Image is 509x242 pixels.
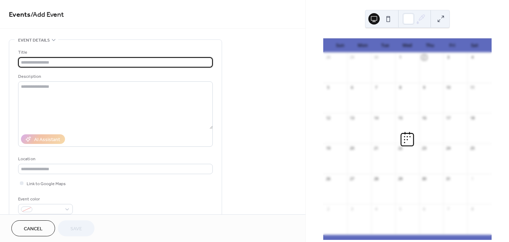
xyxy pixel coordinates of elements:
[422,55,427,60] div: 2
[397,146,403,151] div: 22
[11,220,55,236] button: Cancel
[18,37,50,44] span: Event details
[325,55,331,60] div: 28
[374,38,396,53] div: Tue
[470,55,475,60] div: 4
[441,38,464,53] div: Fri
[325,85,331,90] div: 5
[325,115,331,120] div: 12
[445,85,451,90] div: 10
[422,176,427,181] div: 30
[445,146,451,151] div: 24
[470,146,475,151] div: 25
[325,206,331,211] div: 2
[350,146,355,151] div: 20
[18,73,211,80] div: Description
[373,146,379,151] div: 21
[422,146,427,151] div: 23
[396,38,418,53] div: Wed
[397,115,403,120] div: 15
[470,206,475,211] div: 8
[31,8,64,22] span: / Add Event
[351,38,374,53] div: Mon
[325,176,331,181] div: 26
[445,115,451,120] div: 17
[18,155,211,163] div: Location
[445,176,451,181] div: 31
[397,206,403,211] div: 5
[325,146,331,151] div: 19
[422,206,427,211] div: 6
[18,195,71,203] div: Event color
[422,115,427,120] div: 16
[9,8,31,22] a: Events
[350,115,355,120] div: 13
[373,85,379,90] div: 7
[329,38,351,53] div: Sun
[397,85,403,90] div: 8
[418,38,441,53] div: Thu
[350,176,355,181] div: 27
[18,49,211,56] div: Title
[445,55,451,60] div: 3
[470,115,475,120] div: 18
[373,55,379,60] div: 30
[27,180,66,188] span: Link to Google Maps
[373,176,379,181] div: 28
[470,176,475,181] div: 1
[350,206,355,211] div: 3
[397,55,403,60] div: 1
[464,38,486,53] div: Sat
[373,115,379,120] div: 14
[373,206,379,211] div: 4
[445,206,451,211] div: 7
[350,85,355,90] div: 6
[470,85,475,90] div: 11
[24,225,43,233] span: Cancel
[397,176,403,181] div: 29
[350,55,355,60] div: 29
[422,85,427,90] div: 9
